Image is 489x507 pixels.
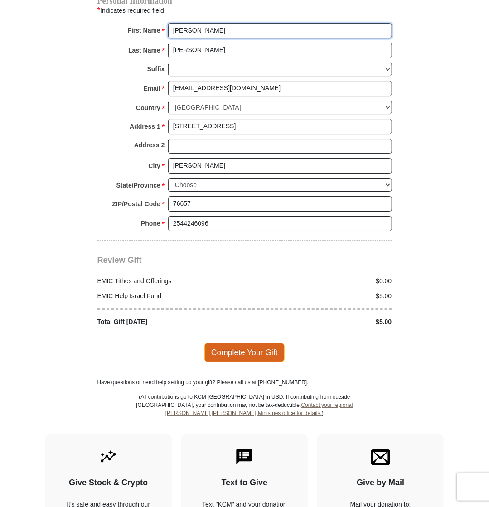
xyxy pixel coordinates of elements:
[197,478,292,488] h4: Text to Give
[141,217,160,230] strong: Phone
[245,291,397,301] div: $5.00
[371,447,390,466] img: envelope.svg
[235,447,254,466] img: text-to-give.svg
[147,63,165,75] strong: Suffix
[116,179,160,192] strong: State/Province
[130,120,160,133] strong: Address 1
[92,317,245,327] div: Total Gift [DATE]
[128,24,160,37] strong: First Name
[97,5,392,16] div: Indicates required field
[136,393,353,434] p: (All contributions go to KCM [GEOGRAPHIC_DATA] in USD. If contributing from outside [GEOGRAPHIC_D...
[333,478,428,488] h4: Give by Mail
[97,378,392,386] p: Have questions or need help setting up your gift? Please call us at [PHONE_NUMBER].
[148,159,160,172] strong: City
[92,276,245,286] div: EMIC Tithes and Offerings
[245,276,397,286] div: $0.00
[92,291,245,301] div: EMIC Help Israel Fund
[99,447,118,466] img: give-by-stock.svg
[134,139,165,151] strong: Address 2
[128,44,160,57] strong: Last Name
[61,478,156,488] h4: Give Stock & Crypto
[144,82,160,95] strong: Email
[245,317,397,327] div: $5.00
[204,343,285,362] span: Complete Your Gift
[97,256,142,265] span: Review Gift
[136,101,160,114] strong: Country
[112,198,160,210] strong: ZIP/Postal Code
